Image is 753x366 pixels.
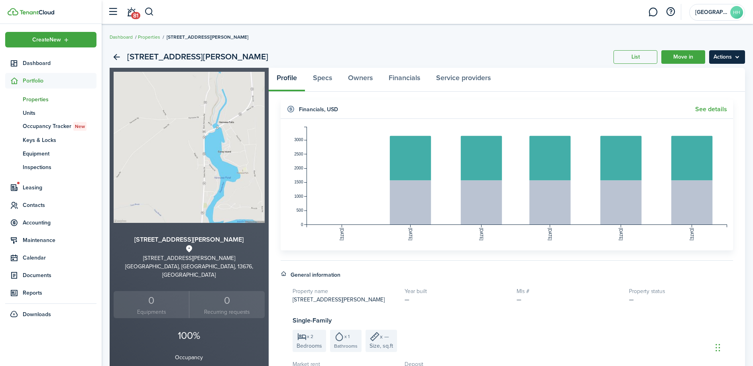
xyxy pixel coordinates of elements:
[5,147,96,160] a: Equipment
[301,222,303,227] tspan: 0
[293,295,385,304] span: [STREET_ADDRESS][PERSON_NAME]
[127,50,268,64] h2: [STREET_ADDRESS][PERSON_NAME]
[307,334,313,339] span: x 2
[709,50,745,64] button: Open menu
[664,5,677,19] button: Open resource center
[548,228,552,241] tspan: [DATE]
[381,68,428,92] a: Financials
[23,236,96,244] span: Maintenance
[23,109,96,117] span: Units
[344,334,350,339] span: x 1
[131,12,140,19] span: 81
[5,133,96,147] a: Keys & Locks
[20,10,54,15] img: TenantCloud
[613,50,657,64] a: List
[23,289,96,297] span: Reports
[114,353,265,362] p: Occupancy
[8,8,18,16] img: TenantCloud
[114,262,265,279] div: [GEOGRAPHIC_DATA], [GEOGRAPHIC_DATA], 13676, [GEOGRAPHIC_DATA]
[5,160,96,174] a: Inspections
[370,342,393,350] span: Size, sq.ft
[23,183,96,192] span: Leasing
[23,59,96,67] span: Dashboard
[661,50,705,64] a: Move in
[380,333,389,341] span: x —
[23,122,96,131] span: Occupancy Tracker
[105,4,120,20] button: Open sidebar
[189,291,264,319] a: 0 Recurring requests
[191,293,262,308] div: 0
[294,166,303,170] tspan: 2000
[296,208,303,213] tspan: 500
[713,328,753,366] iframe: Chat Widget
[730,6,743,19] avatar-text: HH
[517,295,521,304] span: —
[114,235,265,245] h3: [STREET_ADDRESS][PERSON_NAME]
[5,32,96,47] button: Open menu
[23,271,96,279] span: Documents
[297,342,322,350] span: Bedrooms
[294,138,303,142] tspan: 3000
[619,228,623,241] tspan: [DATE]
[116,308,187,316] small: Equipments
[629,287,733,295] h5: Property status
[340,68,381,92] a: Owners
[124,2,139,22] a: Notifications
[110,50,123,64] a: Back
[114,72,265,223] img: Property avatar
[293,316,733,326] h3: Single-Family
[23,95,96,104] span: Properties
[5,285,96,301] a: Reports
[32,37,61,43] span: Create New
[114,254,265,262] div: [STREET_ADDRESS][PERSON_NAME]
[305,68,340,92] a: Specs
[339,228,344,241] tspan: [DATE]
[23,163,96,171] span: Inspections
[709,50,745,64] menu-btn: Actions
[23,136,96,144] span: Keys & Locks
[75,123,85,130] span: New
[645,2,661,22] a: Messaging
[5,106,96,120] a: Units
[405,287,509,295] h5: Year built
[408,228,413,241] tspan: [DATE]
[23,150,96,158] span: Equipment
[428,68,499,92] a: Service providers
[690,228,694,241] tspan: [DATE]
[517,287,621,295] h5: Mls #
[23,254,96,262] span: Calendar
[299,105,338,114] h4: Financials , USD
[334,342,358,350] span: Bathrooms
[23,310,51,319] span: Downloads
[114,328,265,343] p: 100%
[716,336,720,360] div: Drag
[294,194,303,199] tspan: 1000
[23,201,96,209] span: Contacts
[405,295,409,304] span: —
[23,218,96,227] span: Accounting
[138,33,160,41] a: Properties
[294,152,303,156] tspan: 2500
[167,33,248,41] span: [STREET_ADDRESS][PERSON_NAME]
[191,308,262,316] small: Recurring requests
[116,293,187,308] div: 0
[629,295,634,304] span: —
[5,120,96,133] a: Occupancy TrackerNew
[23,77,96,85] span: Portfolio
[294,180,303,185] tspan: 1500
[479,228,484,241] tspan: [DATE]
[5,55,96,71] a: Dashboard
[110,33,133,41] a: Dashboard
[695,10,727,15] span: Hannawa Heights
[114,291,189,319] a: 0Equipments
[144,5,154,19] button: Search
[5,92,96,106] a: Properties
[293,287,397,295] h5: Property name
[695,106,727,113] a: See details
[291,271,340,279] h4: General information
